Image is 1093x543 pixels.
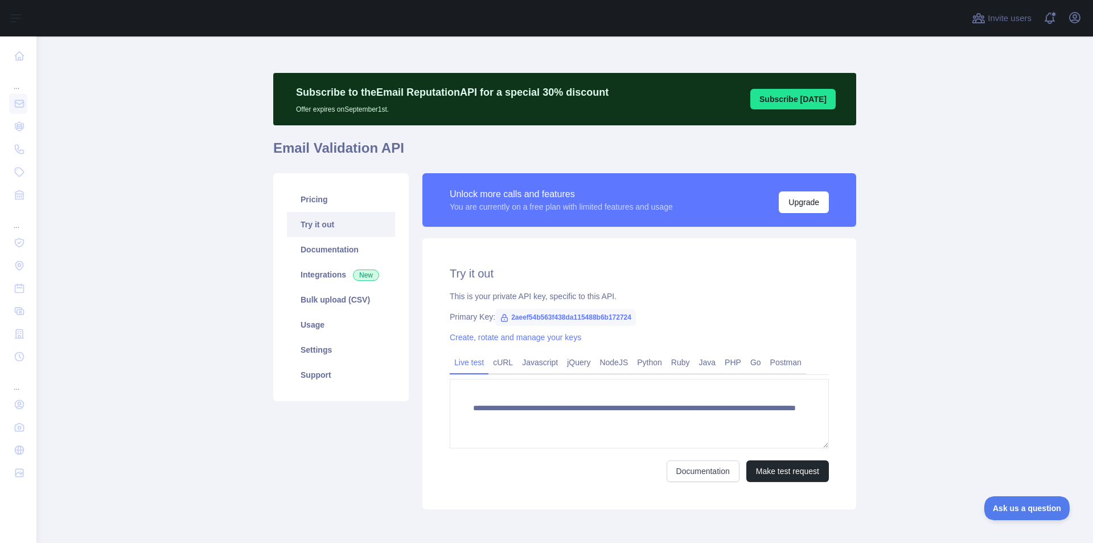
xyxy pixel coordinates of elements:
div: ... [9,207,27,230]
div: ... [9,369,27,392]
button: Invite users [969,9,1034,27]
a: cURL [488,353,517,371]
a: Create, rotate and manage your keys [450,333,581,342]
a: Documentation [287,237,395,262]
a: Go [746,353,766,371]
div: Unlock more calls and features [450,187,673,201]
button: Upgrade [779,191,829,213]
a: Java [695,353,721,371]
a: Settings [287,337,395,362]
p: Subscribe to the Email Reputation API for a special 30 % discount [296,84,609,100]
a: Postman [766,353,806,371]
div: You are currently on a free plan with limited features and usage [450,201,673,213]
a: jQuery [562,353,595,371]
span: 2aeef54b563f438da115488b6b172724 [495,309,636,326]
a: Bulk upload (CSV) [287,287,395,312]
div: ... [9,68,27,91]
a: Documentation [667,460,739,482]
span: Invite users [988,12,1032,25]
button: Make test request [746,460,829,482]
a: Pricing [287,187,395,212]
a: Support [287,362,395,387]
p: Offer expires on September 1st. [296,100,609,114]
h2: Try it out [450,266,829,281]
span: New [353,270,379,281]
a: Integrations New [287,262,395,287]
a: Javascript [517,353,562,371]
a: Ruby [667,353,695,371]
a: Python [632,353,667,371]
a: Try it out [287,212,395,237]
button: Subscribe [DATE] [750,89,836,109]
a: PHP [720,353,746,371]
a: Usage [287,312,395,337]
h1: Email Validation API [273,139,856,166]
div: This is your private API key, specific to this API. [450,291,829,302]
a: NodeJS [595,353,632,371]
div: Primary Key: [450,311,829,322]
a: Live test [450,353,488,371]
iframe: Toggle Customer Support [984,496,1070,520]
